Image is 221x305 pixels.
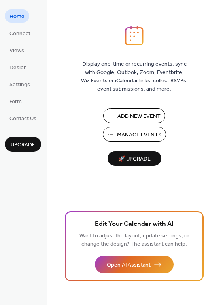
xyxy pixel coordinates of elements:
[11,141,35,149] span: Upgrade
[95,219,174,230] span: Edit Your Calendar with AI
[9,115,36,123] span: Contact Us
[103,108,165,123] button: Add New Event
[125,26,143,45] img: logo_icon.svg
[5,112,41,125] a: Contact Us
[5,9,29,23] a: Home
[9,47,24,55] span: Views
[81,60,188,93] span: Display one-time or recurring events, sync with Google, Outlook, Zoom, Eventbrite, Wix Events or ...
[5,95,26,108] a: Form
[9,81,30,89] span: Settings
[5,61,32,74] a: Design
[5,78,35,91] a: Settings
[9,98,22,106] span: Form
[9,64,27,72] span: Design
[117,131,161,139] span: Manage Events
[9,30,30,38] span: Connect
[9,13,25,21] span: Home
[103,127,166,142] button: Manage Events
[5,137,41,152] button: Upgrade
[107,261,151,269] span: Open AI Assistant
[5,27,35,40] a: Connect
[79,231,189,250] span: Want to adjust the layout, update settings, or change the design? The assistant can help.
[5,44,29,57] a: Views
[112,154,157,165] span: 🚀 Upgrade
[95,256,174,273] button: Open AI Assistant
[108,151,161,166] button: 🚀 Upgrade
[117,112,161,121] span: Add New Event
